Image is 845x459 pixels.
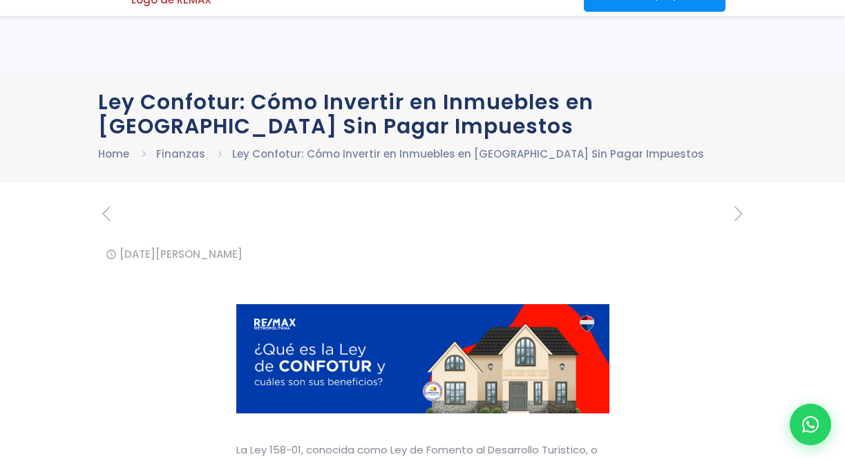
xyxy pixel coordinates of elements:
[232,145,704,162] li: Ley Confotur: Cómo Invertir en Inmuebles en [GEOGRAPHIC_DATA] Sin Pagar Impuestos
[236,304,610,413] img: Gráfico de una propiedad en venta exenta de impuestos por ley confotur
[120,247,243,261] time: [DATE][PERSON_NAME]
[730,202,748,226] i: next post
[730,204,748,225] a: next post
[98,147,129,161] a: Home
[98,90,748,138] h1: Ley Confotur: Cómo Invertir en Inmuebles en [GEOGRAPHIC_DATA] Sin Pagar Impuestos
[156,147,205,161] a: Finanzas
[98,204,115,225] a: previous post
[98,202,115,226] i: previous post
